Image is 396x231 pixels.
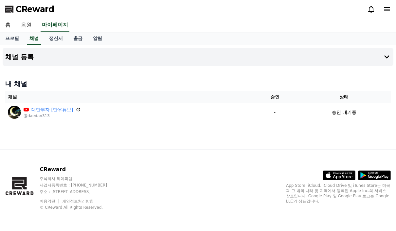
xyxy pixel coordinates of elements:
[40,166,119,173] p: CReward
[40,199,60,204] a: 이용약관
[16,18,37,32] a: 음원
[68,32,88,45] a: 출금
[8,106,21,119] img: 대단부자 [단우튜브]
[286,183,391,204] p: App Store, iCloud, iCloud Drive 및 iTunes Store는 미국과 그 밖의 나라 및 지역에서 등록된 Apple Inc.의 서비스 상표입니다. Goo...
[5,53,34,61] h4: 채널 등록
[5,79,391,88] h4: 내 채널
[41,18,69,32] a: 마이페이지
[40,189,119,194] p: 주소 : [STREET_ADDRESS]
[252,91,297,103] th: 승인
[27,32,41,45] a: 채널
[62,199,94,204] a: 개인정보처리방침
[40,176,119,181] p: 주식회사 와이피랩
[88,32,107,45] a: 알림
[16,4,54,14] span: CReward
[3,48,393,66] button: 채널 등록
[255,109,295,116] p: -
[44,32,68,45] a: 정산서
[40,183,119,188] p: 사업자등록번호 : [PHONE_NUMBER]
[40,205,119,210] p: © CReward All Rights Reserved.
[332,109,356,116] p: 승인 대기중
[31,106,73,113] a: 대단부자 [단우튜브]
[5,91,252,103] th: 채널
[297,91,391,103] th: 상태
[24,113,81,118] p: @daedan313
[5,4,54,14] a: CReward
